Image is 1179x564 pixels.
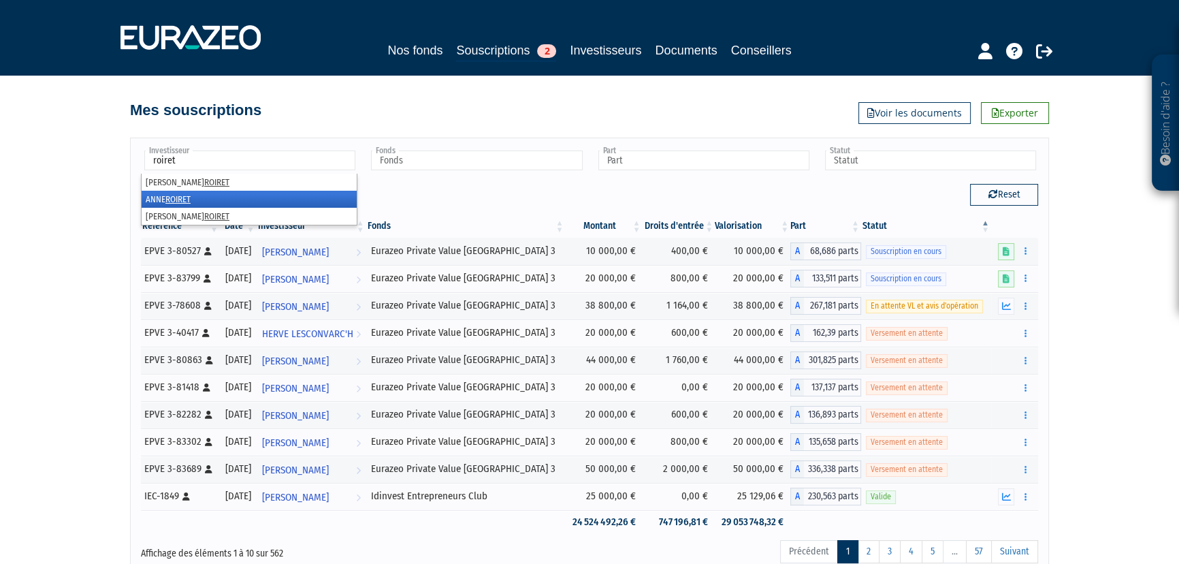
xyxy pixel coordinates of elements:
div: [DATE] [225,462,251,476]
a: 3 [879,540,901,563]
th: Valorisation: activer pour trier la colonne par ordre croissant [715,215,790,238]
span: [PERSON_NAME] [261,267,328,292]
i: [Français] Personne physique [202,329,210,337]
span: A [790,270,804,287]
span: Valide [866,490,896,503]
div: Eurazeo Private Value [GEOGRAPHIC_DATA] 3 [371,353,561,367]
i: Voir l'investisseur [356,294,361,319]
span: Versement en attente [866,436,948,449]
a: [PERSON_NAME] [256,456,366,483]
div: A - Eurazeo Private Value Europe 3 [790,460,861,478]
div: Eurazeo Private Value [GEOGRAPHIC_DATA] 3 [371,298,561,313]
i: [Français] Personne physique [205,411,212,419]
td: 20 000,00 € [715,374,790,401]
div: [DATE] [225,435,251,449]
a: [PERSON_NAME] [256,374,366,401]
a: [PERSON_NAME] [256,428,366,456]
span: 136,893 parts [804,406,861,424]
a: [PERSON_NAME] [256,401,366,428]
span: [PERSON_NAME] [261,240,328,265]
div: EPVE 3-80863 [144,353,215,367]
div: A - Eurazeo Private Value Europe 3 [790,379,861,396]
td: 747 196,81 € [642,510,715,534]
td: 20 000,00 € [565,428,642,456]
a: 57 [966,540,992,563]
th: Référence : activer pour trier la colonne par ordre croissant [141,215,220,238]
th: Date: activer pour trier la colonne par ordre croissant [220,215,256,238]
div: A - Eurazeo Private Value Europe 3 [790,433,861,451]
td: 50 000,00 € [715,456,790,483]
a: [PERSON_NAME] [256,265,366,292]
span: A [790,406,804,424]
h4: Mes souscriptions [130,102,261,119]
img: 1732889491-logotype_eurazeo_blanc_rvb.png [120,25,261,50]
i: [Français] Personne physique [204,247,212,255]
span: [PERSON_NAME] [261,458,328,483]
div: A - Eurazeo Private Value Europe 3 [790,297,861,315]
span: Versement en attente [866,409,948,422]
th: Statut : activer pour trier la colonne par ordre d&eacute;croissant [861,215,991,238]
div: EPVE 3-82282 [144,407,215,422]
div: Eurazeo Private Value [GEOGRAPHIC_DATA] 3 [371,380,561,394]
i: [Français] Personne physique [204,302,212,310]
td: 38 800,00 € [715,292,790,319]
a: [PERSON_NAME] [256,292,366,319]
span: Versement en attente [866,354,948,367]
i: Voir l'investisseur [356,376,361,401]
a: Suivant [991,540,1038,563]
td: 800,00 € [642,428,715,456]
span: Versement en attente [866,463,948,476]
a: Documents [656,41,717,60]
span: Versement en attente [866,381,948,394]
div: Affichage des éléments 1 à 10 sur 562 [141,539,503,561]
td: 20 000,00 € [715,319,790,347]
li: [PERSON_NAME] [142,208,357,225]
em: ROIRET [165,194,191,204]
i: Voir l'investisseur [356,349,361,374]
td: 44 000,00 € [565,347,642,374]
span: A [790,297,804,315]
span: Souscription en cours [866,272,946,285]
span: En attente VL et avis d'opération [866,300,983,313]
a: 2 [858,540,879,563]
div: Eurazeo Private Value [GEOGRAPHIC_DATA] 3 [371,271,561,285]
em: ROIRET [204,211,229,221]
div: [DATE] [225,353,251,367]
div: Eurazeo Private Value [GEOGRAPHIC_DATA] 3 [371,244,561,258]
span: A [790,242,804,260]
div: A - Eurazeo Private Value Europe 3 [790,406,861,424]
span: A [790,351,804,369]
i: [Français] Personne physique [203,383,210,392]
span: [PERSON_NAME] [261,294,328,319]
td: 50 000,00 € [565,456,642,483]
div: Eurazeo Private Value [GEOGRAPHIC_DATA] 3 [371,407,561,422]
a: Souscriptions2 [456,41,556,62]
div: A - Eurazeo Private Value Europe 3 [790,324,861,342]
td: 2 000,00 € [642,456,715,483]
span: [PERSON_NAME] [261,430,328,456]
a: Nos fonds [387,41,442,60]
i: Voir l'investisseur [356,322,361,347]
i: [Français] Personne physique [182,492,190,501]
th: Part: activer pour trier la colonne par ordre croissant [790,215,861,238]
i: [Français] Personne physique [206,356,213,364]
td: 20 000,00 € [565,319,642,347]
a: Voir les documents [858,102,971,124]
span: [PERSON_NAME] [261,403,328,428]
div: EPVE 3-78608 [144,298,215,313]
td: 20 000,00 € [715,265,790,292]
a: 4 [900,540,922,563]
div: [DATE] [225,380,251,394]
li: ANNE [142,191,357,208]
th: Investisseur: activer pour trier la colonne par ordre croissant [256,215,366,238]
span: A [790,379,804,396]
span: 162,39 parts [804,324,861,342]
div: [DATE] [225,407,251,422]
td: 20 000,00 € [715,401,790,428]
em: ROIRET [204,177,229,187]
span: A [790,324,804,342]
div: EPVE 3-83799 [144,271,215,285]
td: 800,00 € [642,265,715,292]
span: A [790,433,804,451]
th: Montant: activer pour trier la colonne par ordre croissant [565,215,642,238]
